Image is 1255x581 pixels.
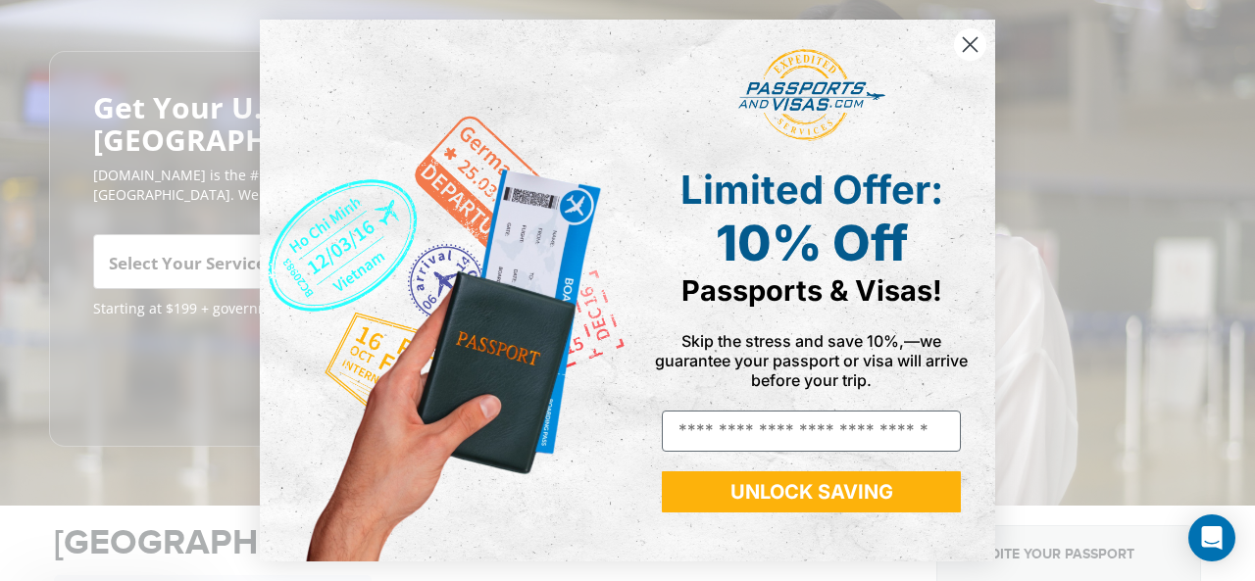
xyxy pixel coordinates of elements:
span: 10% Off [716,214,908,272]
div: Open Intercom Messenger [1188,514,1235,561]
span: Passports & Visas! [681,273,942,308]
img: de9cda0d-0715-46ca-9a25-073762a91ba7.png [260,20,627,561]
img: passports and visas [738,49,885,141]
button: UNLOCK SAVING [662,471,961,512]
button: Close dialog [953,27,987,62]
span: Skip the stress and save 10%,—we guarantee your passport or visa will arrive before your trip. [655,331,968,390]
span: Limited Offer: [680,166,943,214]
